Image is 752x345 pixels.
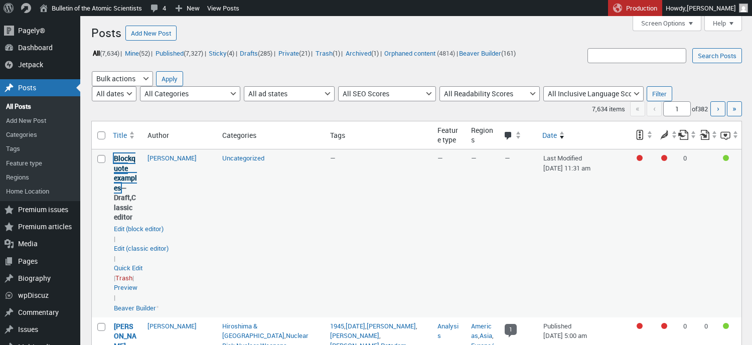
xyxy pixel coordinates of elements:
span: « [630,101,645,116]
div: Needs improvement [661,323,667,329]
a: Orphaned content [383,47,437,59]
div: Focus keyphrase not set [637,155,643,161]
li: | [277,47,313,60]
span: (4) [227,49,234,58]
span: Draft, [114,193,131,202]
a: Archived(1) [344,47,380,59]
span: (1) [333,49,340,58]
a: Edit “Blockquote examples” in the classic editor [114,244,169,254]
div: Good [723,155,729,161]
span: (7,327) [184,49,203,58]
span: Title [113,130,127,140]
a: Move “Blockquote examples” to the Trash [115,273,132,283]
a: All(7,634) [91,47,120,59]
li: | [344,47,381,60]
a: Hiroshima & [GEOGRAPHIC_DATA] [222,321,284,340]
strong: — [114,153,137,222]
span: — [505,153,510,162]
span: (52) [139,49,150,58]
input: Filter [647,86,672,101]
li: | [239,47,275,60]
span: | [114,263,142,282]
th: Author [142,121,218,149]
span: of [692,104,709,113]
span: — [330,153,336,162]
ul: | [91,47,517,60]
a: Trash(1) [314,47,341,59]
a: Add New Post [125,26,177,41]
span: | [114,283,137,302]
a: [PERSON_NAME] [147,153,197,162]
span: 382 [697,104,708,113]
h1: Posts [91,21,121,43]
td: Last Modified [DATE] 11:31 am [538,149,629,317]
a: Asia [480,331,492,340]
a: Readability score [654,126,678,144]
a: Outgoing internal links [678,126,697,144]
input: Apply [156,71,183,86]
li: | [314,47,343,60]
span: (21) [299,49,310,58]
span: • [156,301,159,313]
span: › [717,103,719,114]
a: 1945 [330,321,344,330]
a: Drafts(285) [239,47,274,59]
div: Needs improvement [661,155,667,161]
a: [PERSON_NAME] [330,331,379,340]
a: SEO score [629,126,653,144]
a: Americas [471,321,492,340]
a: Comments Sort ascending. [500,126,538,144]
span: — [471,153,477,162]
span: Date [542,130,557,140]
a: Sticky(4) [208,47,236,59]
li: | [154,47,206,60]
a: Beaver Builder(161) [458,47,517,59]
input: Search Posts [692,48,742,63]
a: Edit “Blockquote examples” in the block editor [114,224,164,234]
span: 7,634 items [592,104,625,113]
button: Screen Options [633,16,701,31]
a: Title Sort ascending. [109,126,142,144]
button: Help [704,16,742,31]
a: Received internal links [699,126,718,144]
span: (7,634) [100,49,119,58]
a: Inclusive language score [720,126,739,144]
div: Good [723,323,729,329]
a: “Blockquote examples” (Edit) [114,153,137,193]
a: Analysis [437,321,459,340]
span: (285) [258,49,272,58]
button: Quick edit “Blockquote examples” inline [114,263,142,272]
span: | [114,244,169,263]
a: Date [538,126,629,144]
li: | [123,47,153,60]
a: [PERSON_NAME] [367,321,416,330]
li: | [208,47,237,60]
a: 1 comment [505,324,517,337]
th: Regions [466,121,500,149]
th: Tags [325,121,432,149]
a: Preview “Blockquote examples” [114,283,137,293]
td: 0 [678,149,699,317]
th: Feature type [432,121,466,149]
span: | [114,224,164,243]
span: — [437,153,443,162]
a: [DATE] [346,321,365,330]
span: 1 [505,324,517,335]
a: Beaver Builder• [114,302,159,313]
li: | [91,47,122,60]
span: (1) [371,49,379,58]
a: [PERSON_NAME] [147,321,197,330]
span: Classic editor [114,193,136,222]
span: Comments [504,131,513,141]
span: [PERSON_NAME] [687,4,736,13]
a: Private(21) [277,47,311,59]
div: Focus keyphrase not set [637,323,643,329]
a: Next page [710,101,725,116]
span: ‹ [647,101,662,116]
li: (4814) [383,47,455,60]
span: (161) [501,49,516,58]
span: » [732,103,736,114]
a: Published(7,327) [154,47,204,59]
a: Last page [727,101,742,116]
th: Categories [217,121,325,149]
